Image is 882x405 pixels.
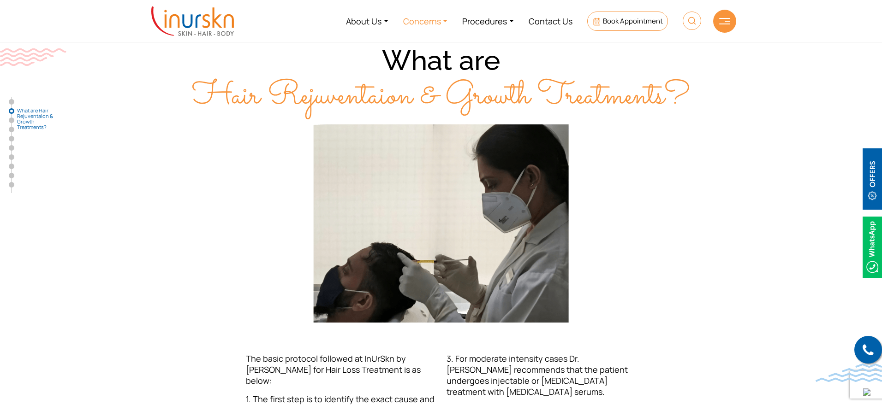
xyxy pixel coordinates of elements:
[9,108,14,114] a: What are Hair Rejuventaion & Growth Treatments?
[151,6,234,36] img: inurskn-logo
[719,18,730,24] img: hamLine.svg
[455,4,521,38] a: Procedures
[587,12,668,31] a: Book Appointment
[863,388,870,396] img: up-blue-arrow.svg
[146,44,736,117] h2: What are
[447,353,628,397] span: 3. For moderate intensity cases Dr. [PERSON_NAME] recommends that the patient undergoes injectabl...
[246,353,421,386] span: The basic protocol followed at InUrSkn by [PERSON_NAME] for Hair Loss Treatment is as below:
[192,72,690,121] span: Hair Rejuventaion & Growth Treatments?
[863,148,882,210] img: offerBt
[863,217,882,278] img: Whatsappicon
[603,16,663,26] span: Book Appointment
[339,4,396,38] a: About Us
[396,4,455,38] a: Concerns
[863,241,882,251] a: Whatsappicon
[521,4,580,38] a: Contact Us
[683,12,701,30] img: HeaderSearch
[816,364,882,382] img: bluewave
[17,108,63,130] span: What are Hair Rejuventaion & Growth Treatments?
